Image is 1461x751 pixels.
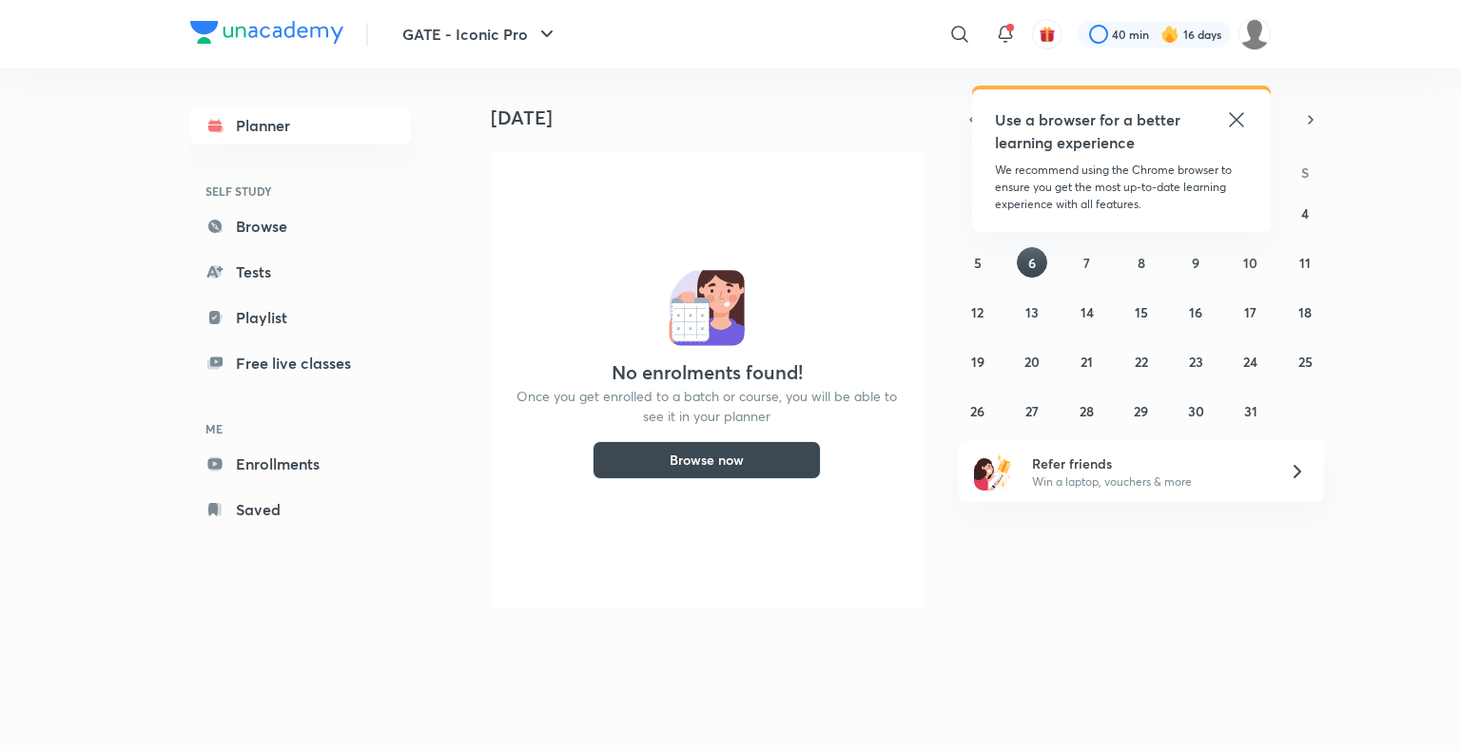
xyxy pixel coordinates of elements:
abbr: October 23, 2025 [1189,353,1203,371]
abbr: Saturday [1301,164,1309,182]
button: October 11, 2025 [1290,247,1320,278]
button: October 14, 2025 [1072,297,1102,327]
abbr: October 13, 2025 [1025,303,1039,321]
abbr: October 15, 2025 [1135,303,1148,321]
button: October 22, 2025 [1126,346,1157,376]
p: Once you get enrolled to a batch or course, you will be able to see it in your planner [514,386,900,426]
abbr: October 27, 2025 [1025,402,1039,420]
p: We recommend using the Chrome browser to ensure you get the most up-to-date learning experience w... [995,162,1248,213]
button: October 27, 2025 [1017,395,1047,426]
img: streak [1160,25,1179,44]
button: avatar [1032,19,1062,49]
abbr: October 16, 2025 [1189,303,1202,321]
abbr: October 24, 2025 [1243,353,1257,371]
abbr: October 20, 2025 [1024,353,1040,371]
button: October 10, 2025 [1236,247,1266,278]
abbr: October 6, 2025 [1028,254,1036,272]
abbr: October 9, 2025 [1192,254,1199,272]
abbr: October 31, 2025 [1244,402,1257,420]
a: Browse [190,207,411,245]
a: Company Logo [190,21,343,48]
abbr: October 19, 2025 [971,353,984,371]
p: Win a laptop, vouchers & more [1032,473,1266,491]
h5: Use a browser for a better learning experience [995,108,1184,154]
h4: [DATE] [491,106,938,129]
button: October 5, 2025 [963,247,993,278]
button: October 8, 2025 [1126,247,1157,278]
abbr: October 4, 2025 [1301,204,1309,222]
img: No events [669,270,745,346]
button: October 20, 2025 [1017,346,1047,376]
button: October 15, 2025 [1126,297,1157,327]
button: October 9, 2025 [1180,247,1211,278]
a: Saved [190,491,411,529]
abbr: October 5, 2025 [974,254,982,272]
button: October 29, 2025 [1126,395,1157,426]
button: October 19, 2025 [963,346,993,376]
button: October 28, 2025 [1072,395,1102,426]
button: October 12, 2025 [963,297,993,327]
h6: ME [190,413,411,445]
button: GATE - Iconic Pro [391,15,570,53]
abbr: October 29, 2025 [1134,402,1148,420]
img: referral [974,453,1012,491]
button: October 25, 2025 [1290,346,1320,376]
a: Playlist [190,298,411,337]
h6: Refer friends [1032,453,1266,473]
a: Tests [190,253,411,291]
abbr: October 30, 2025 [1188,402,1204,420]
h6: SELF STUDY [190,175,411,207]
button: October 24, 2025 [1236,346,1266,376]
button: October 6, 2025 [1017,247,1047,278]
abbr: October 26, 2025 [970,402,984,420]
img: avatar [1039,26,1056,43]
button: October 30, 2025 [1180,395,1211,426]
img: Deepika S S [1238,18,1271,50]
abbr: October 22, 2025 [1135,353,1148,371]
button: October 18, 2025 [1290,297,1320,327]
abbr: October 14, 2025 [1081,303,1094,321]
abbr: October 17, 2025 [1244,303,1256,321]
h4: No enrolments found! [612,361,803,384]
button: Browse now [593,441,821,479]
a: Free live classes [190,344,411,382]
a: Enrollments [190,445,411,483]
abbr: October 8, 2025 [1138,254,1145,272]
abbr: October 12, 2025 [971,303,984,321]
abbr: October 21, 2025 [1081,353,1093,371]
abbr: October 7, 2025 [1083,254,1090,272]
abbr: October 28, 2025 [1080,402,1094,420]
button: October 23, 2025 [1180,346,1211,376]
abbr: October 25, 2025 [1298,353,1313,371]
button: October 7, 2025 [1072,247,1102,278]
abbr: October 10, 2025 [1243,254,1257,272]
button: October 16, 2025 [1180,297,1211,327]
button: October 13, 2025 [1017,297,1047,327]
abbr: October 18, 2025 [1298,303,1312,321]
img: Company Logo [190,21,343,44]
button: October 26, 2025 [963,395,993,426]
button: October 17, 2025 [1236,297,1266,327]
button: October 4, 2025 [1290,198,1320,228]
abbr: October 11, 2025 [1299,254,1311,272]
a: Planner [190,106,411,144]
button: October 31, 2025 [1236,395,1266,426]
button: October 21, 2025 [1072,346,1102,376]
